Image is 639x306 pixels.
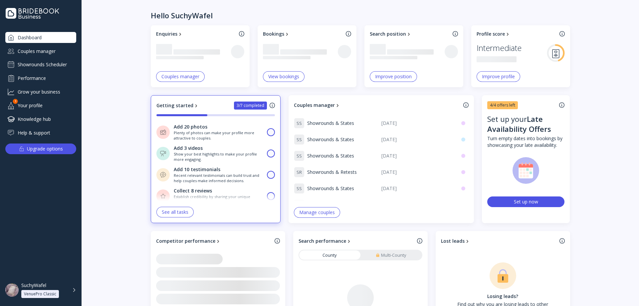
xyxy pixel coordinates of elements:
[299,238,346,244] div: Search performance
[441,238,465,244] div: Lost leads
[514,198,538,205] div: Set up now
[294,151,305,161] div: S S
[381,136,453,143] div: [DATE]
[5,127,76,138] a: Help & support
[381,153,453,159] div: [DATE]
[151,11,213,20] div: Hello SuchyWafel
[5,144,76,154] button: Upgrade options
[381,120,453,127] div: [DATE]
[477,31,505,37] div: Profile score
[162,209,188,215] div: See all tasks
[490,102,515,108] div: 4/4 offers left
[370,71,417,82] button: Improve position
[156,31,177,37] div: Enquiries
[174,124,207,130] div: Add 20 photos
[307,136,354,143] span: Showrounds & States
[174,187,212,194] div: Collect 8 reviews
[381,169,453,175] div: [DATE]
[299,210,335,215] div: Manage couples
[5,283,19,297] img: dpr=1,fit=cover,g=face,w=48,h=48
[5,114,76,125] a: Knowledge hub
[174,173,263,183] div: Recent relevant testimonials can build trust and help couples make informed decisions.
[294,102,335,109] div: Couples manager
[263,31,284,37] div: Bookings
[156,102,199,109] a: Getting started
[174,152,263,162] div: Show your best highlights to make your profile more engaging.
[487,114,564,135] div: Set up your
[307,120,354,127] span: Showrounds & States
[307,185,354,192] span: Showrounds & States
[156,238,272,244] a: Competitor performance
[156,31,236,37] a: Enquiries
[487,114,551,134] div: Late Availability Offers
[294,199,305,210] div: S S
[237,103,264,108] div: 3/7 completed
[487,135,564,149] div: Turn empty dates into bookings by showcasing your late availability.
[381,201,453,208] div: [DATE]
[477,71,520,82] button: Improve profile
[5,86,76,97] a: Grow your business
[606,274,639,306] iframe: Chat Widget
[307,201,354,208] span: Showrounds & States
[156,238,215,244] div: Competitor performance
[441,238,557,244] a: Lost leads
[453,293,553,300] div: Losing leads?
[294,183,305,194] div: S S
[294,167,305,177] div: S R
[174,130,263,141] div: Plenty of photos can make your profile more attractive to couples.
[294,134,305,145] div: S S
[477,31,557,37] a: Profile score
[299,238,414,244] a: Search performance
[294,118,305,129] div: S S
[174,145,203,152] div: Add 3 videos
[156,207,194,217] button: See all tasks
[174,194,263,204] div: Establish credibility by sharing your unique review URL with couples.
[161,74,199,79] div: Couples manager
[156,71,205,82] button: Couples manager
[370,31,450,37] a: Search position
[294,102,461,109] a: Couples manager
[299,250,360,260] a: County
[13,99,18,104] div: 1
[376,252,406,258] div: Multi-County
[263,31,343,37] a: Bookings
[5,46,76,57] a: Couples manager
[5,59,76,70] a: Showrounds Scheduler
[375,74,412,79] div: Improve position
[477,42,522,54] div: Intermediate
[482,74,515,79] div: Improve profile
[5,100,76,111] div: Your profile
[307,153,354,159] span: Showrounds & States
[27,144,63,153] div: Upgrade options
[487,196,564,207] button: Set up now
[294,207,340,218] button: Manage couples
[174,166,220,173] div: Add 10 testimonials
[5,100,76,111] a: Your profile1
[24,291,56,297] div: VenuePro Classic
[21,282,46,288] div: SuchyWafel
[370,31,406,37] div: Search position
[5,73,76,84] a: Performance
[268,74,299,79] div: View bookings
[381,185,453,192] div: [DATE]
[156,102,193,109] div: Getting started
[307,169,357,175] span: Showrounds & Retests
[5,32,76,43] a: Dashboard
[263,71,305,82] button: View bookings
